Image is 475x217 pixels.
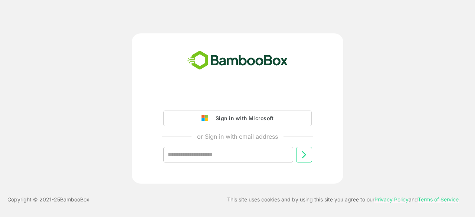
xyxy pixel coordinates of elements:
a: Privacy Policy [374,196,409,203]
img: bamboobox [183,48,292,73]
iframe: Sign in with Google Button [160,90,315,106]
a: Terms of Service [418,196,459,203]
p: Copyright © 2021- 25 BambooBox [7,195,89,204]
p: This site uses cookies and by using this site you agree to our and [227,195,459,204]
img: google [202,115,212,122]
div: Sign in with Microsoft [212,114,273,123]
p: or Sign in with email address [197,132,278,141]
